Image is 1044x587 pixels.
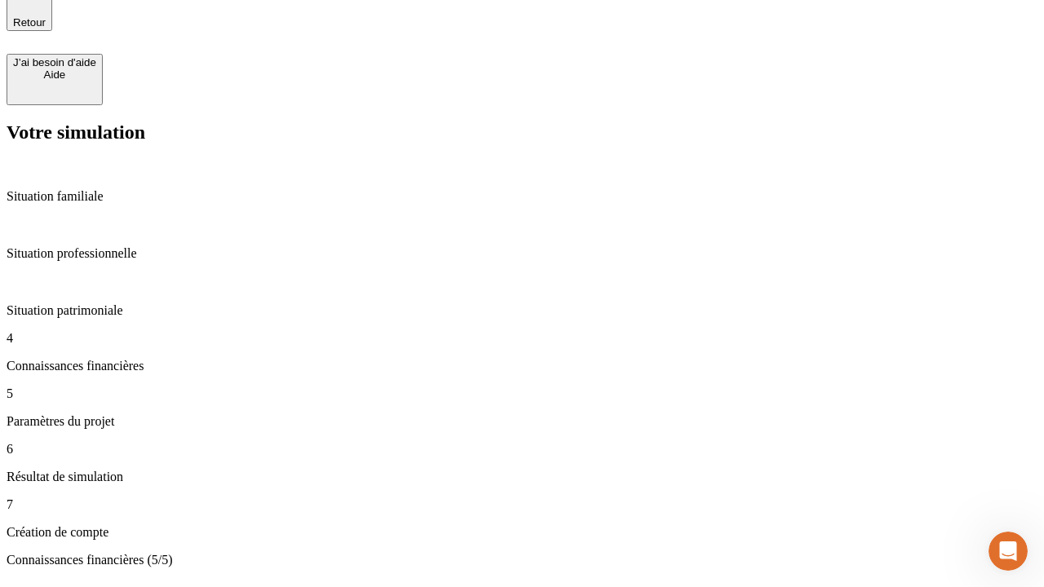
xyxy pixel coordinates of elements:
[7,553,1037,567] p: Connaissances financières (5/5)
[13,16,46,29] span: Retour
[7,246,1037,261] p: Situation professionnelle
[7,303,1037,318] p: Situation patrimoniale
[7,189,1037,204] p: Situation familiale
[13,68,96,81] div: Aide
[989,532,1028,571] iframe: Intercom live chat
[7,359,1037,373] p: Connaissances financières
[7,497,1037,512] p: 7
[13,56,96,68] div: J’ai besoin d'aide
[7,414,1037,429] p: Paramètres du projet
[7,331,1037,346] p: 4
[7,121,1037,143] h2: Votre simulation
[7,54,103,105] button: J’ai besoin d'aideAide
[7,386,1037,401] p: 5
[7,525,1037,540] p: Création de compte
[7,442,1037,457] p: 6
[7,470,1037,484] p: Résultat de simulation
